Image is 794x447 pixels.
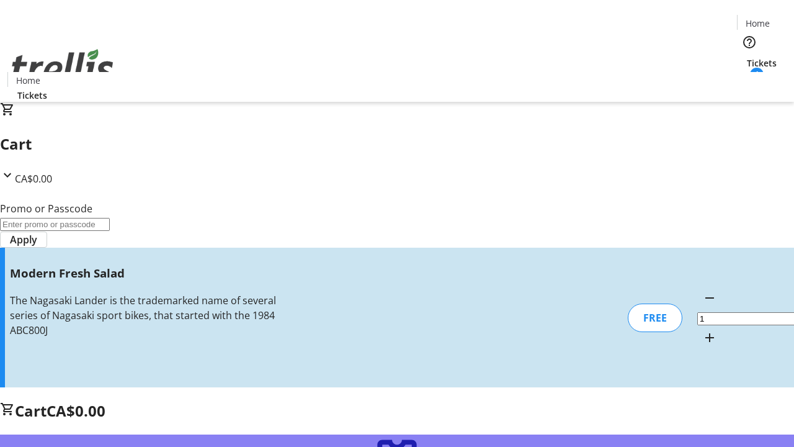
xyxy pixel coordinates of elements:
span: Home [746,17,770,30]
a: Home [738,17,777,30]
a: Home [8,74,48,87]
button: Decrement by one [697,286,722,310]
a: Tickets [737,56,787,70]
div: FREE [628,304,682,332]
a: Tickets [7,89,57,102]
img: Orient E2E Organization fs8foMX7hG's Logo [7,35,118,97]
h3: Modern Fresh Salad [10,264,281,282]
span: CA$0.00 [47,400,105,421]
button: Help [737,30,762,55]
span: Tickets [747,56,777,70]
button: Increment by one [697,325,722,350]
span: CA$0.00 [15,172,52,186]
span: Apply [10,232,37,247]
span: Tickets [17,89,47,102]
span: Home [16,74,40,87]
div: The Nagasaki Lander is the trademarked name of several series of Nagasaki sport bikes, that start... [10,293,281,338]
button: Cart [737,70,762,94]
